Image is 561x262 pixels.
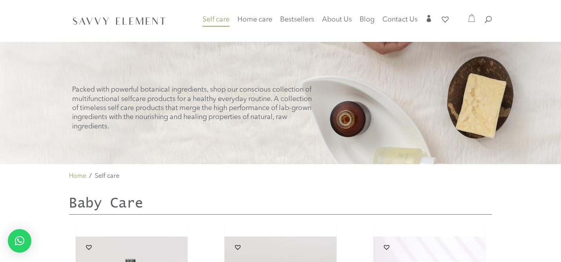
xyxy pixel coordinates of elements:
[360,17,375,28] a: Blog
[203,16,230,23] span: Self care
[425,15,433,28] a: 
[71,14,168,27] img: SavvyElement
[382,17,418,28] a: Contact Us
[237,17,272,33] a: Home care
[382,16,418,23] span: Contact Us
[72,85,316,131] p: Packed with powerful botanical ingredients, shop our conscious collection of multifunctional self...
[203,17,230,33] a: Self care
[89,171,92,181] span: /
[322,16,352,23] span: About Us
[322,17,352,28] a: About Us
[237,16,272,23] span: Home care
[280,17,314,28] a: Bestsellers
[69,171,86,181] a: Home
[280,16,314,23] span: Bestsellers
[69,195,492,214] h2: Baby Care
[425,15,433,22] span: 
[95,173,119,179] span: Self care
[360,16,375,23] span: Blog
